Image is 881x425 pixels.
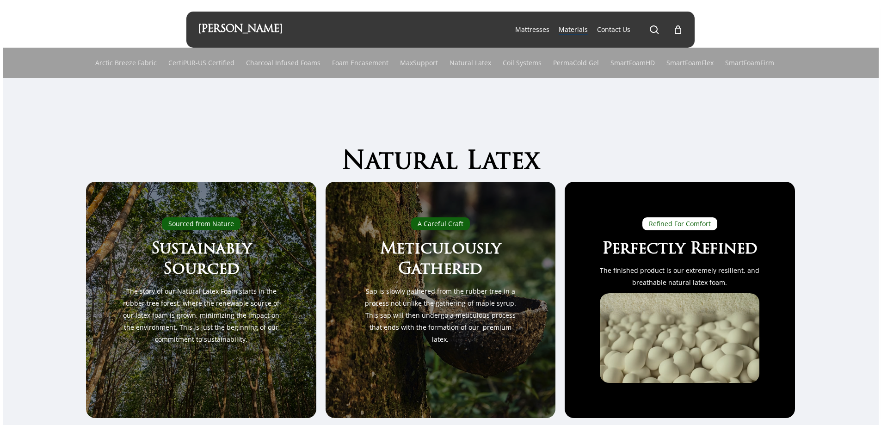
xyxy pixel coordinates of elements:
[610,48,655,78] a: SmartFoamHD
[600,240,759,260] h3: Perfectly Refined
[450,48,491,78] a: Natural Latex
[511,12,683,48] nav: Main Menu
[168,48,234,78] a: CertiPUR-US Certified
[122,240,281,281] h3: Sustainably Sourced
[673,25,683,35] a: Cart
[597,25,630,34] a: Contact Us
[122,285,281,345] p: The story of our Natural Latex Foam starts in the rubber tree forest, where the renewable source ...
[332,48,388,78] a: Foam Encasement
[162,217,240,230] div: Sourced from Nature
[400,48,438,78] a: MaxSupport
[600,265,759,289] p: The finished product is our extremely resilient, and breathable natural latex foam.
[198,25,283,35] a: [PERSON_NAME]
[642,217,717,230] div: Refined For Comfort
[95,48,157,78] a: Arctic Breeze Fabric
[666,48,714,78] a: SmartFoamFlex
[342,150,540,175] span: Natural Latex
[725,48,774,78] a: SmartFoamFirm
[411,217,470,230] div: A Careful Craft
[515,25,549,34] a: Mattresses
[361,240,520,281] h3: Meticulously Gathered
[246,48,320,78] a: Charcoal Infused Foams
[503,48,542,78] a: Coil Systems
[361,285,520,345] p: Sap is slowly gathered from the rubber tree in a process not unlike the gathering of maple syrup....
[553,48,599,78] a: PermaCold Gel
[559,25,588,34] a: Materials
